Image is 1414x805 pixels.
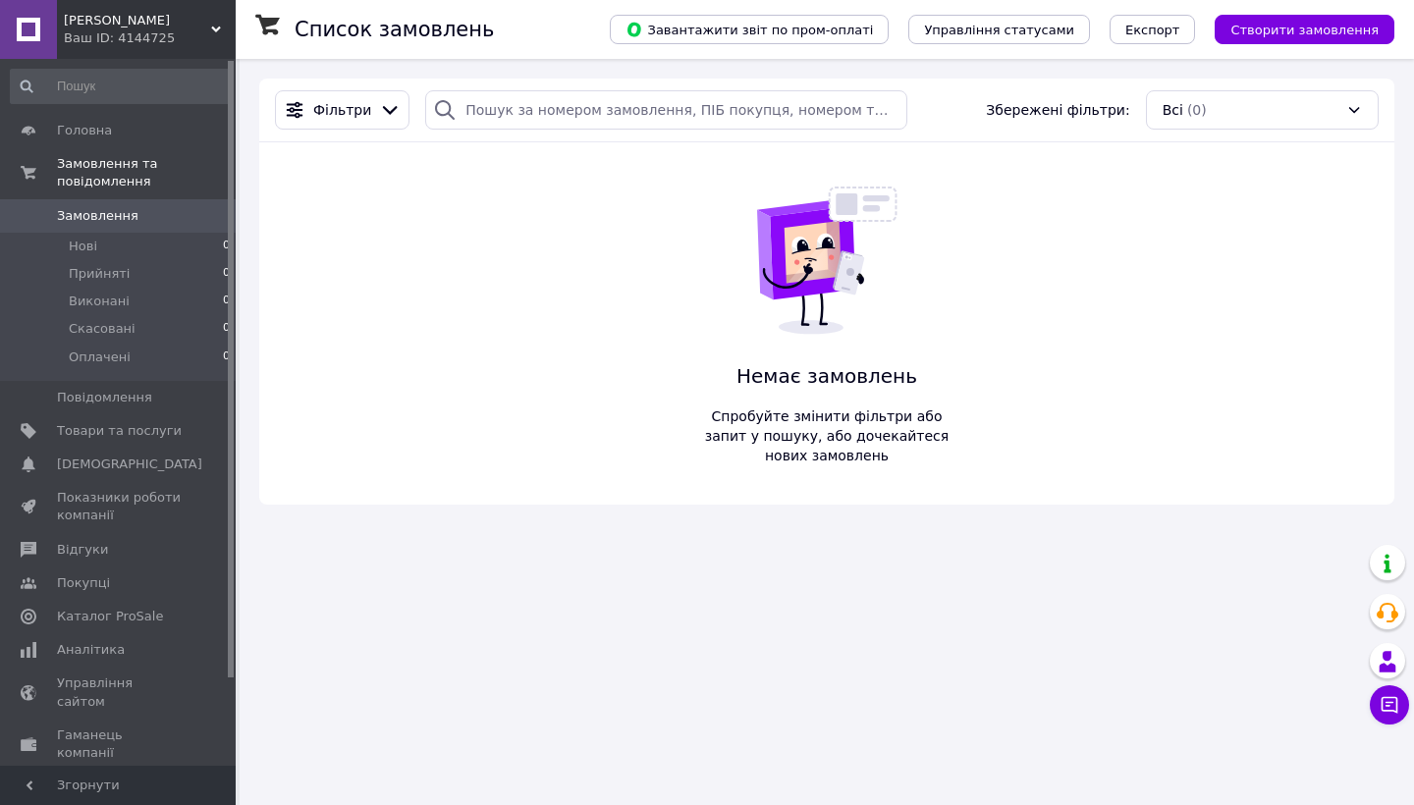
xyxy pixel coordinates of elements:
span: Головна [57,122,112,139]
button: Створити замовлення [1215,15,1394,44]
div: Ваш ID: 4144725 [64,29,236,47]
span: [DEMOGRAPHIC_DATA] [57,456,202,473]
span: Замовлення [57,207,138,225]
span: Скасовані [69,320,136,338]
span: Відгуки [57,541,108,559]
input: Пошук за номером замовлення, ПІБ покупця, номером телефону, Email, номером накладної [425,90,907,130]
span: Замовлення та повідомлення [57,155,236,190]
span: Товари та послуги [57,422,182,440]
h1: Список замовлень [295,18,494,41]
span: Виконані [69,293,130,310]
a: Створити замовлення [1195,21,1394,36]
span: Гаманець компанії [57,726,182,762]
span: Управління статусами [924,23,1074,37]
span: Покупці [57,574,110,592]
span: Збережені фільтри: [986,100,1129,120]
span: 0 [223,349,230,366]
span: 0 [223,265,230,283]
span: Управління сайтом [57,674,182,710]
span: Повідомлення [57,389,152,406]
span: Завантажити звіт по пром-оплаті [625,21,873,38]
button: Завантажити звіт по пром-оплаті [610,15,889,44]
span: Оплачені [69,349,131,366]
span: Аналітика [57,641,125,659]
span: 0 [223,293,230,310]
span: 0 [223,238,230,255]
button: Експорт [1110,15,1196,44]
span: Каталог ProSale [57,608,163,625]
span: Спробуйте змінити фільтри або запит у пошуку, або дочекайтеся нових замовлень [697,406,956,465]
span: Фільтри [313,100,371,120]
span: Немає замовлень [697,362,956,391]
span: Bambino Felice [64,12,211,29]
span: Показники роботи компанії [57,489,182,524]
span: 0 [223,320,230,338]
span: Всі [1163,100,1183,120]
span: Прийняті [69,265,130,283]
button: Чат з покупцем [1370,685,1409,724]
span: Експорт [1125,23,1180,37]
button: Управління статусами [908,15,1090,44]
input: Пошук [10,69,232,104]
span: (0) [1187,102,1207,118]
span: Створити замовлення [1230,23,1379,37]
span: Нові [69,238,97,255]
